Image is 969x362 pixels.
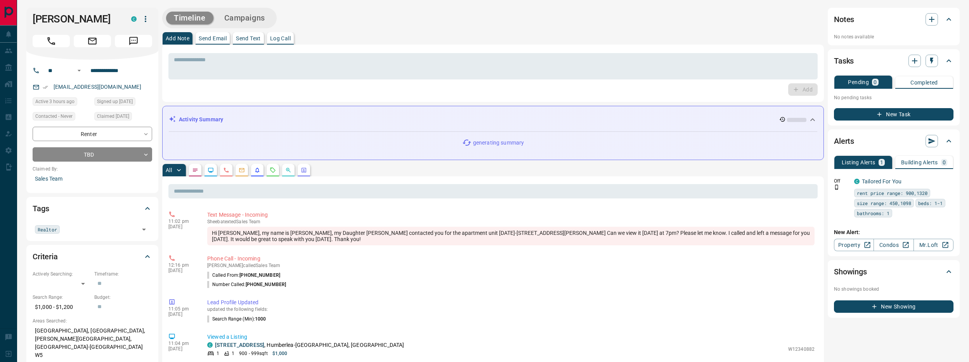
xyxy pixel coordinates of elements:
p: 900 - 999 sqft [239,350,267,357]
p: Add Note [166,36,189,41]
p: updated the following fields: [207,307,815,312]
a: [EMAIL_ADDRESS][DOMAIN_NAME] [54,84,141,90]
span: Call [33,35,70,47]
p: Called From: [207,272,280,279]
p: All [166,167,172,173]
h2: Tags [33,202,49,215]
span: Realtor [38,226,57,233]
p: Viewed a Listing [207,333,815,341]
p: 12:16 pm [168,262,196,268]
button: Timeline [166,12,213,24]
a: Property [834,239,874,251]
div: Alerts [834,132,953,150]
span: [PHONE_NUMBER] [239,272,280,278]
h2: Tasks [834,55,854,67]
p: Actively Searching: [33,271,90,278]
h2: Showings [834,265,867,278]
a: [STREET_ADDRESS] [215,342,264,348]
p: Sales Team [33,172,152,185]
p: 1 [217,350,219,357]
span: Message [115,35,152,47]
p: Listing Alerts [842,160,875,165]
span: bathrooms: 1 [857,209,889,217]
p: No pending tasks [834,92,953,103]
div: Tags [33,199,152,218]
span: 1000 [255,316,266,322]
div: Showings [834,262,953,281]
div: Thu Aug 07 2025 [94,112,152,123]
p: 1 [880,160,883,165]
p: [DATE] [168,224,196,229]
div: Notes [834,10,953,29]
a: Condos [874,239,914,251]
p: 11:02 pm [168,219,196,224]
p: Search Range: [33,294,90,301]
p: W12340882 [788,346,815,353]
p: No showings booked [834,286,953,293]
p: Number Called: [207,281,286,288]
p: $1,000 - $1,200 [33,301,90,314]
span: [PHONE_NUMBER] [246,282,286,287]
h2: Criteria [33,250,58,263]
p: , Humberlea-[GEOGRAPHIC_DATA], [GEOGRAPHIC_DATA] [215,341,404,349]
svg: Calls [223,167,229,173]
p: [DATE] [168,268,196,273]
button: Open [75,66,84,75]
span: Signed up [DATE] [97,98,133,105]
p: Send Text [236,36,261,41]
p: 0 [943,160,946,165]
p: Timeframe: [94,271,152,278]
p: Lead Profile Updated [207,298,815,307]
span: Contacted - Never [35,112,73,120]
p: Send Email [199,36,227,41]
p: Areas Searched: [33,317,152,324]
svg: Lead Browsing Activity [208,167,214,173]
p: No notes available [834,33,953,40]
svg: Email Verified [43,84,48,90]
p: Log Call [270,36,291,41]
svg: Requests [270,167,276,173]
p: New Alert: [834,228,953,236]
svg: Notes [192,167,198,173]
p: Pending [848,79,869,85]
div: Mon Aug 18 2025 [33,97,90,108]
p: [GEOGRAPHIC_DATA], [GEOGRAPHIC_DATA], [PERSON_NAME][GEOGRAPHIC_DATA], [GEOGRAPHIC_DATA]-[GEOGRAPH... [33,324,152,362]
span: rent price range: 900,1320 [857,189,927,197]
p: 0 [874,79,877,85]
button: New Task [834,108,953,121]
h1: [PERSON_NAME] [33,13,120,25]
h2: Alerts [834,135,854,147]
div: TBD [33,147,152,162]
span: Active 3 hours ago [35,98,75,105]
p: 11:05 pm [168,306,196,312]
div: Renter [33,127,152,141]
span: size range: 450,1098 [857,199,911,207]
p: Text Message - Incoming [207,211,815,219]
div: Wed Aug 06 2025 [94,97,152,108]
p: Completed [910,80,938,85]
p: $1,000 [272,350,288,357]
svg: Opportunities [285,167,291,173]
button: Campaigns [217,12,273,24]
div: condos.ca [207,342,213,348]
div: condos.ca [854,179,860,184]
span: beds: 1-1 [918,199,943,207]
div: Hi [PERSON_NAME], my name is [PERSON_NAME], my Daughter [PERSON_NAME] contacted you for the apart... [207,227,815,245]
p: [DATE] [168,346,196,352]
p: Search Range (Min) : [207,315,266,322]
p: [PERSON_NAME] called Sales Team [207,263,815,268]
h2: Notes [834,13,854,26]
svg: Listing Alerts [254,167,260,173]
p: generating summary [473,139,524,147]
p: 1 [232,350,234,357]
p: Off [834,178,849,184]
div: Criteria [33,247,152,266]
a: Mr.Loft [914,239,953,251]
button: Open [139,224,149,235]
div: Activity Summary [169,112,817,127]
a: Tailored For You [862,178,901,184]
p: Building Alerts [901,160,938,165]
span: Claimed [DATE] [97,112,129,120]
p: Claimed By: [33,165,152,172]
div: Tasks [834,52,953,70]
